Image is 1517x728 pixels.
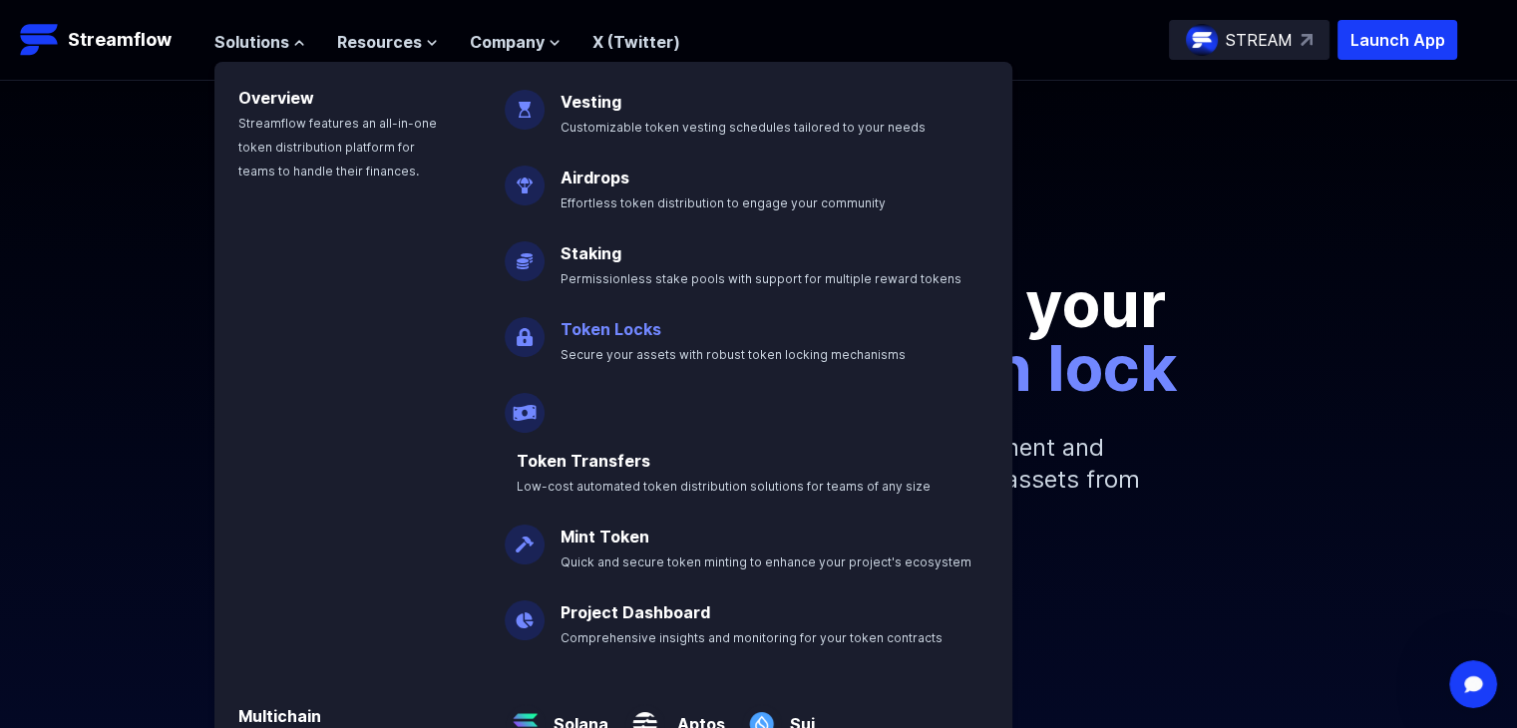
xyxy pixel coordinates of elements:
[505,74,545,130] img: Vesting
[561,92,621,112] a: Vesting
[561,319,661,339] a: Token Locks
[214,30,289,54] span: Solutions
[68,26,172,54] p: Streamflow
[561,195,886,210] span: Effortless token distribution to engage your community
[1449,660,1497,708] iframe: Intercom live chat
[561,554,971,569] span: Quick and secure token minting to enhance your project's ecosystem
[592,32,680,52] a: X (Twitter)
[238,116,437,179] span: Streamflow features an all-in-one token distribution platform for teams to handle their finances.
[561,168,629,187] a: Airdrops
[517,451,650,471] a: Token Transfers
[505,377,545,433] img: Payroll
[505,301,545,357] img: Token Locks
[470,30,545,54] span: Company
[337,30,422,54] span: Resources
[238,706,321,726] a: Multichain
[561,271,961,286] span: Permissionless stake pools with support for multiple reward tokens
[1226,28,1293,52] p: STREAM
[561,527,649,546] a: Mint Token
[561,347,906,362] span: Secure your assets with robust token locking mechanisms
[561,243,621,263] a: Staking
[206,208,1312,240] p: Secure your crypto assets
[337,30,438,54] button: Resources
[20,20,60,60] img: Streamflow Logo
[1337,20,1457,60] button: Launch App
[561,602,710,622] a: Project Dashboard
[505,150,545,205] img: Airdrops
[505,509,545,564] img: Mint Token
[470,30,561,54] button: Company
[505,584,545,640] img: Project Dashboard
[517,479,931,494] span: Low-cost automated token distribution solutions for teams of any size
[1186,24,1218,56] img: streamflow-logo-circle.png
[1169,20,1329,60] a: STREAM
[214,30,305,54] button: Solutions
[1301,34,1313,46] img: top-right-arrow.svg
[856,329,1178,406] span: token lock
[20,20,194,60] a: Streamflow
[238,88,314,108] a: Overview
[561,630,943,645] span: Comprehensive insights and monitoring for your token contracts
[561,120,926,135] span: Customizable token vesting schedules tailored to your needs
[505,225,545,281] img: Staking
